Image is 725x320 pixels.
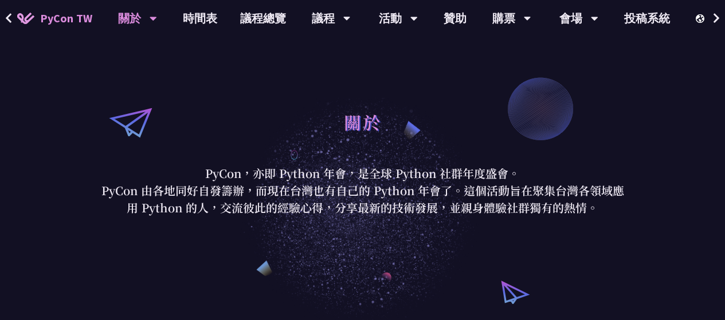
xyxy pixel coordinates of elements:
[344,105,382,139] h1: 關於
[96,165,629,182] p: PyCon，亦即 Python 年會，是全球 Python 社群年度盛會。
[17,13,34,24] img: Home icon of PyCon TW 2025
[96,182,629,216] p: PyCon 由各地同好自發籌辦，而現在台灣也有自己的 Python 年會了。這個活動旨在聚集台灣各領域應用 Python 的人，交流彼此的經驗心得，分享最新的技術發展，並親身體驗社群獨有的熱情。
[40,10,92,27] span: PyCon TW
[696,14,707,23] img: Locale Icon
[6,4,104,33] a: PyCon TW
